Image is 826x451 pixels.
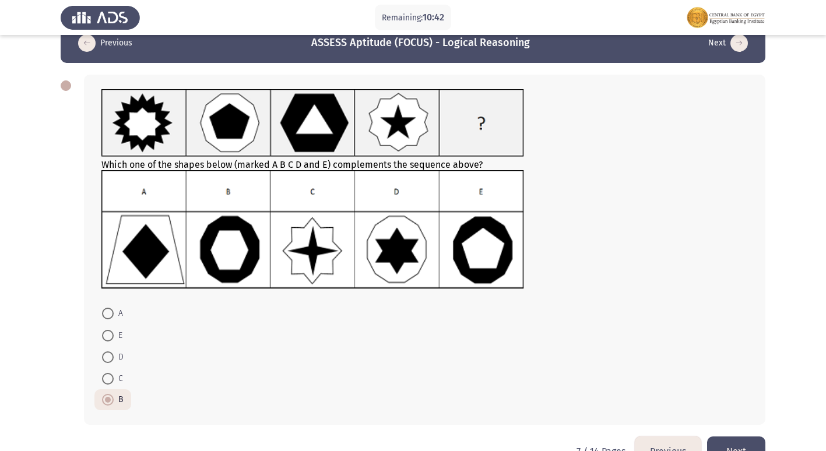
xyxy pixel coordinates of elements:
[114,306,123,320] span: A
[311,36,530,50] h3: ASSESS Aptitude (FOCUS) - Logical Reasoning
[114,350,124,364] span: D
[101,89,748,291] div: Which one of the shapes below (marked A B C D and E) complements the sequence above?
[382,10,444,25] p: Remaining:
[114,329,122,343] span: E
[705,34,751,52] button: load next page
[101,170,524,289] img: UkFYMDA4NkJfdXBkYXRlZF9DQVRfMjAyMS5wbmcxNjIyMDMzMDM0MDMy.png
[75,34,136,52] button: load previous page
[101,89,524,157] img: UkFYMDA4NkFfQ0FUXzIwMjEucG5nMTYyMjAzMjk5NTY0Mw==.png
[114,393,124,407] span: B
[686,1,765,34] img: Assessment logo of FOCUS Assessment 3 Modules EN
[114,372,123,386] span: C
[423,12,444,23] span: 10:42
[61,1,140,34] img: Assess Talent Management logo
